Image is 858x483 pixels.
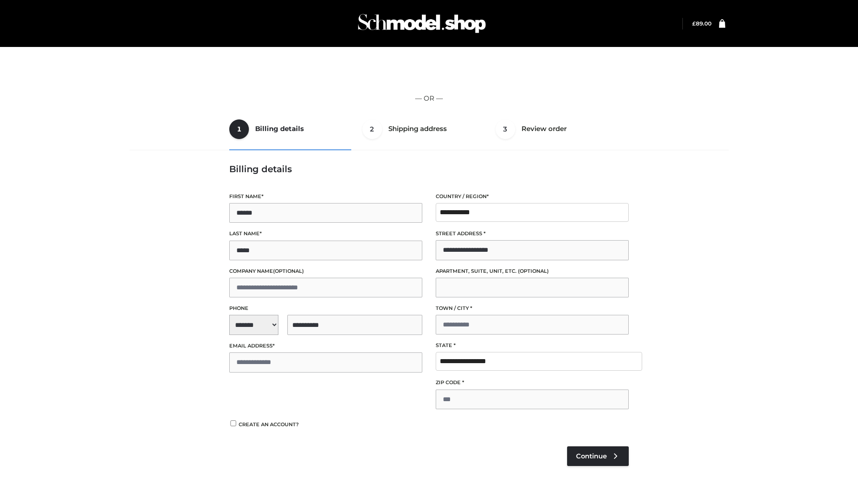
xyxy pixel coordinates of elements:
label: State [436,341,629,350]
bdi: 89.00 [692,20,711,27]
span: (optional) [273,268,304,274]
span: Continue [576,452,607,460]
label: Phone [229,304,422,313]
span: (optional) [518,268,549,274]
label: Town / City [436,304,629,313]
span: £ [692,20,696,27]
label: Company name [229,267,422,275]
label: Street address [436,229,629,238]
label: First name [229,192,422,201]
label: Country / Region [436,192,629,201]
img: Schmodel Admin 964 [355,6,489,41]
h3: Billing details [229,164,629,174]
p: — OR — [133,93,725,104]
a: Continue [567,446,629,466]
a: £89.00 [692,20,711,27]
span: Create an account? [239,421,299,428]
iframe: Secure express checkout frame [131,59,727,84]
label: ZIP Code [436,378,629,387]
label: Email address [229,342,422,350]
label: Last name [229,229,422,238]
input: Create an account? [229,420,237,426]
label: Apartment, suite, unit, etc. [436,267,629,275]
